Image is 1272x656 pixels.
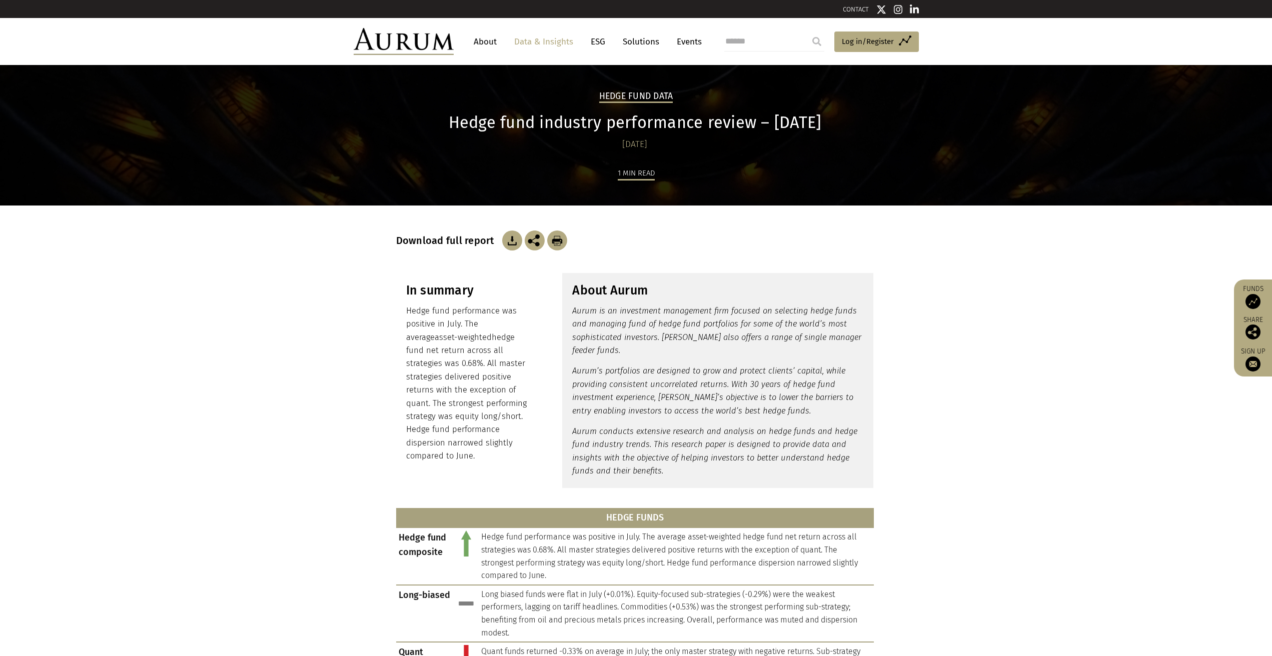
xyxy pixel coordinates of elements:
div: [DATE] [396,137,874,151]
em: Aurum’s portfolios are designed to grow and protect clients’ capital, while providing consistent ... [572,366,853,415]
a: About [469,32,502,51]
h3: Download full report [396,234,500,246]
p: Hedge fund performance was positive in July. The average hedge fund net return across all strateg... [406,304,531,463]
h2: Hedge Fund Data [599,91,673,103]
em: Aurum conducts extensive research and analysis on hedge funds and hedge fund industry trends. Thi... [572,426,857,475]
td: Hedge fund composite [396,527,454,584]
img: Aurum [354,28,454,55]
div: 1 min read [618,167,655,180]
h1: Hedge fund industry performance review – [DATE] [396,113,874,132]
img: Linkedin icon [910,4,919,14]
a: Log in/Register [834,31,919,52]
input: Submit [807,31,827,51]
img: Instagram icon [894,4,903,14]
a: Solutions [618,32,664,51]
a: CONTACT [843,5,869,13]
a: Events [672,32,702,51]
img: Share this post [525,230,545,250]
th: HEDGE FUNDS [396,508,874,528]
td: Hedge fund performance was positive in July. The average asset-weighted hedge fund net return acr... [479,527,874,584]
em: Aurum is an investment management firm focused on selecting hedge funds and managing fund of hedg... [572,306,861,355]
img: Sign up to our newsletter [1245,356,1260,371]
h3: In summary [406,283,531,298]
img: Share this post [1245,324,1260,339]
img: Twitter icon [876,4,886,14]
a: Data & Insights [509,32,578,51]
span: Log in/Register [842,35,894,47]
img: Access Funds [1245,294,1260,309]
td: Long-biased [396,585,454,642]
h3: About Aurum [572,283,863,298]
span: asset-weighted [435,332,492,342]
img: Download Article [547,230,567,250]
img: Download Article [502,230,522,250]
div: Share [1239,316,1267,339]
a: ESG [586,32,610,51]
a: Sign up [1239,347,1267,371]
a: Funds [1239,284,1267,309]
td: Long biased funds were flat in July (+0.01%). Equity-focused sub-strategies (-0.29%) were the wea... [479,585,874,642]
